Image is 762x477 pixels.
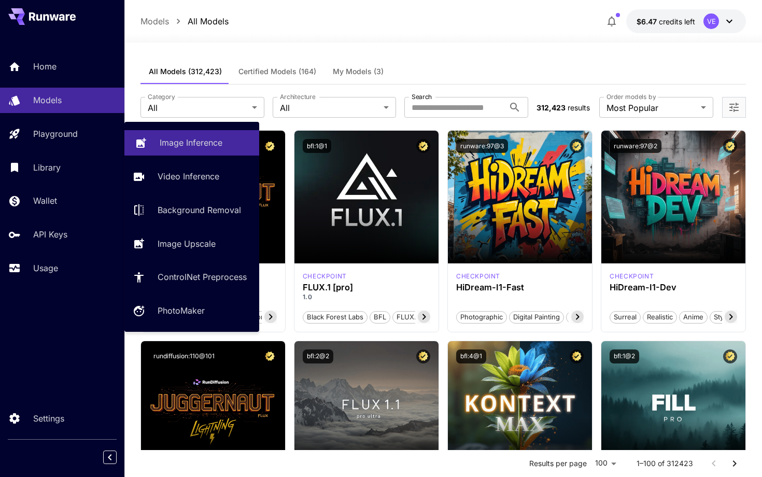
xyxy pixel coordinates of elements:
[124,164,259,189] a: Video Inference
[111,448,124,467] div: Collapse sidebar
[148,92,175,101] label: Category
[570,349,584,363] button: Certified Model – Vetted for best performance and includes a commercial license.
[643,312,676,322] span: Realistic
[637,17,659,26] span: $6.47
[33,128,78,140] p: Playground
[140,15,229,27] nav: breadcrumb
[303,349,333,363] button: bfl:2@2
[412,92,432,101] label: Search
[626,9,746,33] button: $6.47357
[416,139,430,153] button: Certified Model – Vetted for best performance and includes a commercial license.
[140,15,169,27] p: Models
[416,349,430,363] button: Certified Model – Vetted for best performance and includes a commercial license.
[33,161,61,174] p: Library
[124,298,259,324] a: PhotoMaker
[659,17,695,26] span: credits left
[124,264,259,290] a: ControlNet Preprocess
[728,101,740,114] button: Open more filters
[158,271,247,283] p: ControlNet Preprocess
[680,312,707,322] span: Anime
[33,194,57,207] p: Wallet
[149,349,219,363] button: rundiffusion:110@101
[456,349,486,363] button: bfl:4@1
[303,272,347,281] div: fluxpro
[570,139,584,153] button: Certified Model – Vetted for best performance and includes a commercial license.
[610,283,737,292] h3: HiDream-I1-Dev
[158,204,241,216] p: Background Removal
[280,102,380,114] span: All
[510,312,563,322] span: Digital Painting
[303,292,430,302] p: 1.0
[529,458,587,469] p: Results per page
[710,312,742,322] span: Stylized
[610,272,654,281] div: HiDream Dev
[591,456,620,471] div: 100
[303,272,347,281] p: checkpoint
[610,349,639,363] button: bfl:1@2
[263,139,277,153] button: Certified Model – Vetted for best performance and includes a commercial license.
[124,130,259,156] a: Image Inference
[537,103,566,112] span: 312,423
[303,283,430,292] h3: FLUX.1 [pro]
[637,458,693,469] p: 1–100 of 312423
[124,231,259,256] a: Image Upscale
[568,103,590,112] span: results
[610,272,654,281] p: checkpoint
[370,312,390,322] span: BFL
[149,67,222,76] span: All Models (312,423)
[33,94,62,106] p: Models
[610,312,640,322] span: Surreal
[33,262,58,274] p: Usage
[723,139,737,153] button: Certified Model – Vetted for best performance and includes a commercial license.
[456,283,584,292] h3: HiDream-I1-Fast
[303,139,331,153] button: bfl:1@1
[33,60,57,73] p: Home
[393,312,440,322] span: FLUX.1 [pro]
[158,170,219,183] p: Video Inference
[606,102,697,114] span: Most Popular
[188,15,229,27] p: All Models
[124,198,259,223] a: Background Removal
[33,412,64,425] p: Settings
[724,453,745,474] button: Go to next page
[263,349,277,363] button: Certified Model – Vetted for best performance and includes a commercial license.
[637,16,695,27] div: $6.47357
[456,272,500,281] div: HiDream Fast
[333,67,384,76] span: My Models (3)
[148,102,248,114] span: All
[456,139,508,153] button: runware:97@3
[456,272,500,281] p: checkpoint
[303,312,367,322] span: Black Forest Labs
[723,349,737,363] button: Certified Model – Vetted for best performance and includes a commercial license.
[280,92,315,101] label: Architecture
[238,67,316,76] span: Certified Models (164)
[703,13,719,29] div: VE
[158,237,216,250] p: Image Upscale
[103,451,117,464] button: Collapse sidebar
[606,92,656,101] label: Order models by
[567,312,605,322] span: Cinematic
[158,304,205,317] p: PhotoMaker
[610,139,661,153] button: runware:97@2
[457,312,506,322] span: Photographic
[160,136,222,149] p: Image Inference
[33,228,67,241] p: API Keys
